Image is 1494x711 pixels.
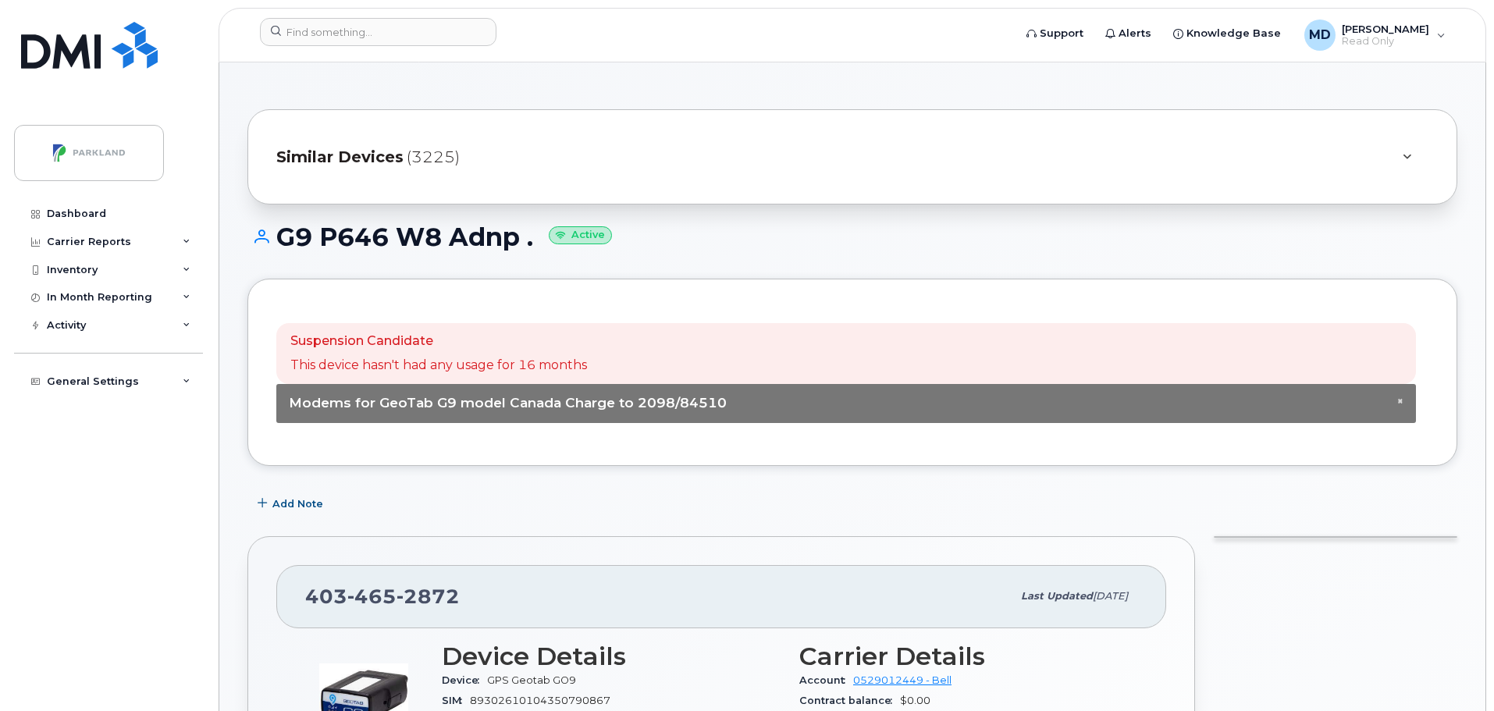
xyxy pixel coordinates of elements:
span: (3225) [407,146,460,169]
small: Active [549,226,612,244]
button: Add Note [247,489,336,517]
span: GPS Geotab GO9 [487,674,576,686]
p: This device hasn't had any usage for 16 months [290,357,587,375]
span: Modems for GeoTab G9 model Canada Charge to 2098/84510 [289,395,727,411]
span: 89302610104350790867 [470,695,610,706]
span: 2872 [397,585,460,608]
h3: Carrier Details [799,642,1138,670]
span: [DATE] [1093,590,1128,602]
h3: Device Details [442,642,781,670]
span: 403 [305,585,460,608]
span: 465 [347,585,397,608]
span: $0.00 [900,695,930,706]
span: × [1397,395,1403,407]
span: Last updated [1021,590,1093,602]
span: Similar Devices [276,146,404,169]
p: Suspension Candidate [290,332,587,350]
h1: G9 P646 W8 Adnp . [247,223,1457,251]
button: Close [1397,396,1403,407]
span: Device [442,674,487,686]
span: Add Note [272,496,323,511]
span: SIM [442,695,470,706]
a: 0529012449 - Bell [853,674,952,686]
span: Account [799,674,853,686]
span: Contract balance [799,695,900,706]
